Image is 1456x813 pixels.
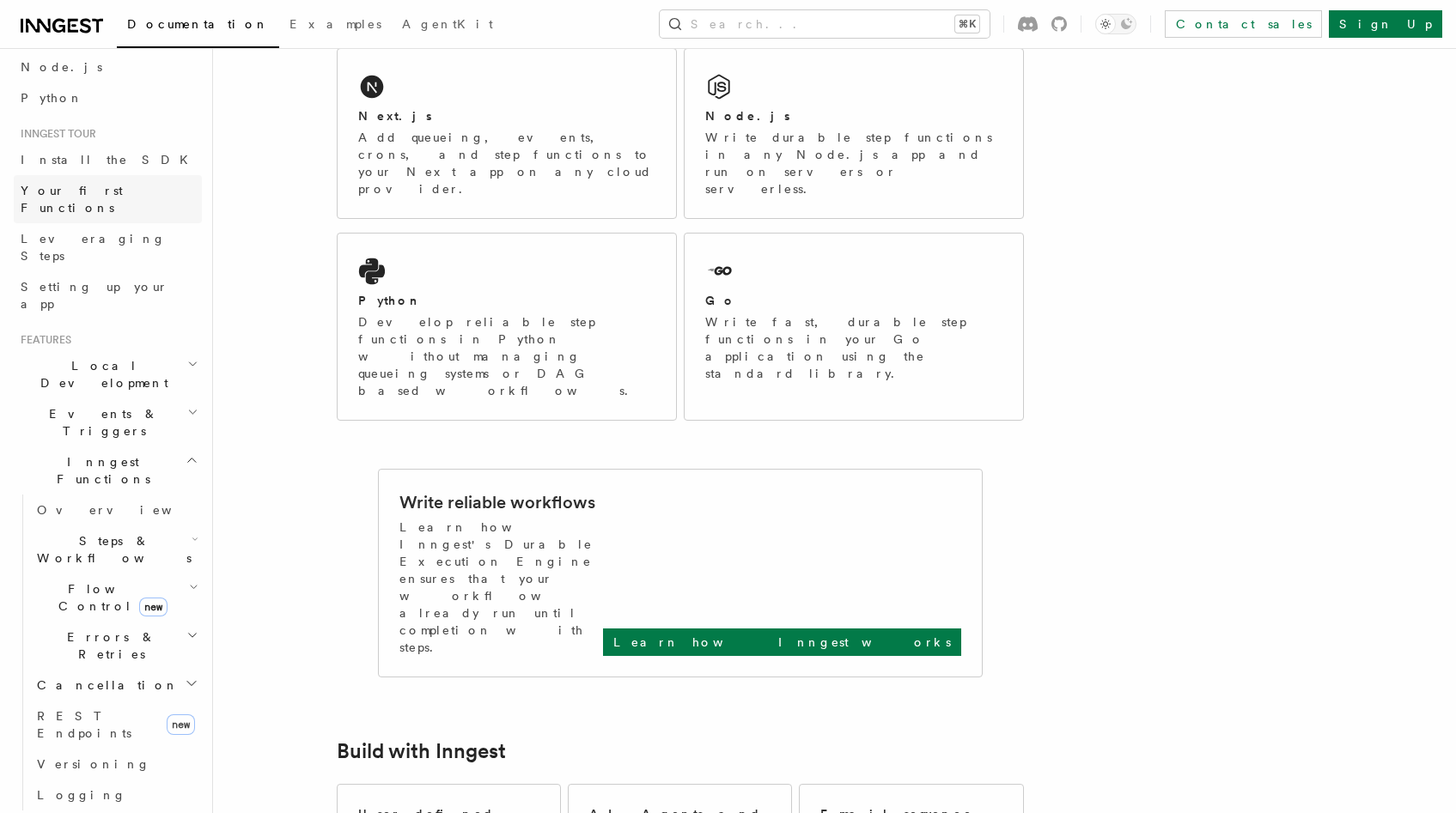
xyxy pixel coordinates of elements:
span: Cancellation [30,676,179,694]
p: Learn how Inngest's Durable Execution Engine ensures that your workflow already run until complet... [399,519,603,656]
h2: Node.js [705,107,790,124]
a: Setting up your app [14,271,202,319]
a: Sign Up [1329,10,1442,38]
span: Setting up your app [21,280,168,311]
span: Steps & Workflows [30,532,192,567]
a: Node.js [14,52,202,82]
a: Logging [30,780,202,810]
button: Flow Controlnew [30,573,202,622]
span: Features [14,333,71,347]
a: GoWrite fast, durable step functions in your Go application using the standard library. [684,233,1024,421]
a: PythonDevelop reliable step functions in Python without managing queueing systems or DAG based wo... [337,233,677,421]
p: Write durable step functions in any Node.js app and run on servers or serverless. [705,129,1002,197]
button: Search...⌘K [660,10,990,38]
a: Your first Functions [14,175,202,223]
a: Python [14,82,202,113]
span: Versioning [37,757,150,771]
button: Cancellation [30,670,202,701]
a: Next.jsAdd queueing, events, crons, and step functions to your Next app on any cloud provider. [337,48,677,219]
span: Node.js [21,60,102,74]
span: Leveraging Steps [21,232,166,263]
a: Contact sales [1165,10,1322,38]
h2: Python [358,292,422,309]
button: Local Development [14,350,202,398]
span: Flow Control [30,580,189,615]
a: Leveraging Steps [14,223,202,271]
p: Develop reliable step functions in Python without managing queueing systems or DAG based workflows. [358,313,655,399]
button: Events & Triggers [14,398,202,446]
a: Build with Inngest [337,739,506,763]
a: AgentKit [392,5,503,46]
span: Events & Triggers [14,405,187,440]
h2: Go [705,292,736,309]
a: Examples [279,5,392,46]
span: AgentKit [402,17,493,31]
span: Logging [37,788,126,802]
button: Toggle dark mode [1095,14,1136,34]
p: Write fast, durable step functions in your Go application using the standard library. [705,313,1002,382]
button: Errors & Retries [30,622,202,670]
a: REST Endpointsnew [30,701,202,749]
span: Local Development [14,357,187,391]
a: Learn how Inngest works [603,628,961,656]
a: Overview [30,494,202,525]
span: Install the SDK [21,153,198,167]
kbd: ⌘K [955,15,979,33]
p: Learn how Inngest works [613,634,951,651]
a: Documentation [117,5,279,48]
span: Python [21,91,83,105]
span: Examples [289,17,381,31]
a: Node.jsWrite durable step functions in any Node.js app and run on servers or serverless. [684,48,1024,219]
span: new [167,714,195,735]
span: Your first Functions [21,184,123,215]
span: Inngest Functions [14,453,186,488]
button: Inngest Functions [14,446,202,494]
span: Overview [37,503,214,517]
div: Inngest Functions [14,494,202,810]
span: Errors & Retries [30,628,186,663]
p: Add queueing, events, crons, and step functions to your Next app on any cloud provider. [358,129,655,197]
h2: Next.js [358,107,432,124]
span: new [139,598,168,616]
button: Steps & Workflows [30,525,202,573]
a: Install the SDK [14,144,202,175]
h2: Write reliable workflows [399,490,595,514]
a: Versioning [30,749,202,780]
span: REST Endpoints [37,709,131,740]
span: Inngest tour [14,127,96,141]
span: Documentation [127,17,269,31]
